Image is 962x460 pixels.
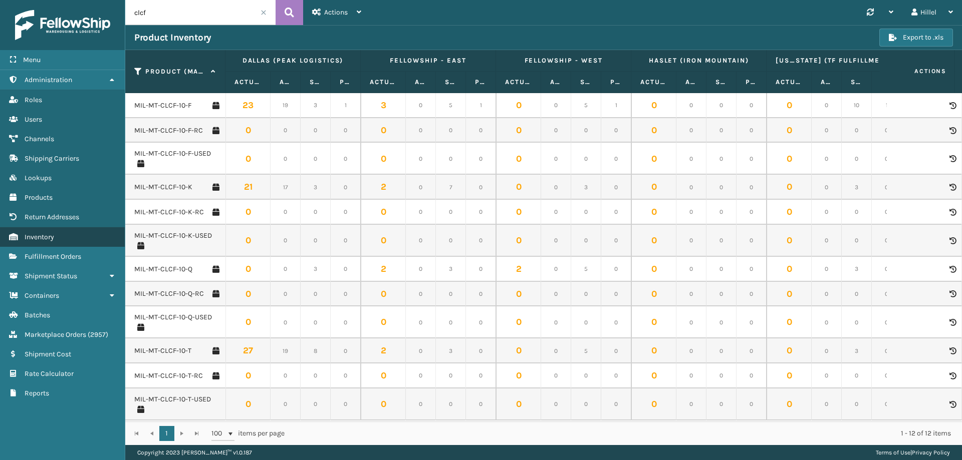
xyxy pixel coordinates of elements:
[436,175,466,200] td: 7
[340,78,351,87] label: Pending
[872,257,902,282] td: 0
[361,225,406,257] td: 0
[301,282,331,307] td: 0
[436,338,466,363] td: 3
[601,257,631,282] td: 0
[225,257,271,282] td: 0
[25,350,71,358] span: Shipment Cost
[812,118,842,143] td: 0
[225,282,271,307] td: 0
[271,388,301,420] td: 0
[234,56,351,65] label: Dallas (Peak Logistics)
[361,175,406,200] td: 2
[872,93,902,118] td: 1
[715,78,727,87] label: Safety
[842,118,872,143] td: 0
[737,225,767,257] td: 0
[812,93,842,118] td: 0
[737,257,767,282] td: 0
[466,338,496,363] td: 0
[496,93,541,118] td: 0
[737,363,767,388] td: 0
[496,175,541,200] td: 0
[225,143,271,175] td: 0
[361,306,406,338] td: 0
[225,175,271,200] td: 21
[812,143,842,175] td: 0
[706,225,737,257] td: 0
[361,257,406,282] td: 2
[436,306,466,338] td: 0
[225,338,271,363] td: 27
[949,372,955,379] i: Product Activity
[631,200,676,225] td: 0
[271,118,301,143] td: 0
[812,282,842,307] td: 0
[706,363,737,388] td: 0
[25,193,53,202] span: Products
[134,207,204,217] a: MIL-MT-CLCF-10-K-RC
[872,118,902,143] td: 0
[767,93,812,118] td: 0
[331,175,361,200] td: 0
[571,225,601,257] td: 0
[271,363,301,388] td: 0
[631,282,676,307] td: 0
[301,118,331,143] td: 0
[776,56,892,65] label: [US_STATE] (TF Fulfillment)
[436,143,466,175] td: 0
[331,282,361,307] td: 0
[550,78,562,87] label: Available
[225,225,271,257] td: 0
[496,118,541,143] td: 0
[211,428,226,438] span: 100
[676,93,706,118] td: 0
[541,200,571,225] td: 0
[25,311,50,319] span: Batches
[134,126,203,136] a: MIL-MT-CLCF-10-F-RC
[541,257,571,282] td: 0
[949,401,955,408] i: Product Activity
[541,282,571,307] td: 0
[310,78,321,87] label: Safety
[505,78,532,87] label: Actual Quantity
[436,282,466,307] td: 0
[496,225,541,257] td: 0
[631,257,676,282] td: 0
[872,175,902,200] td: 0
[631,306,676,338] td: 0
[706,282,737,307] td: 0
[676,200,706,225] td: 0
[25,252,81,261] span: Fulfillment Orders
[631,338,676,363] td: 0
[280,78,291,87] label: Available
[25,389,49,397] span: Reports
[706,118,737,143] td: 0
[949,127,955,134] i: Product Activity
[601,93,631,118] td: 1
[676,257,706,282] td: 0
[949,319,955,326] i: Product Activity
[610,78,622,87] label: Pending
[767,282,812,307] td: 0
[331,200,361,225] td: 0
[361,363,406,388] td: 0
[883,63,952,80] span: Actions
[271,225,301,257] td: 0
[706,93,737,118] td: 0
[601,338,631,363] td: 0
[25,174,52,182] span: Lookups
[842,175,872,200] td: 3
[496,143,541,175] td: 0
[631,225,676,257] td: 0
[466,200,496,225] td: 0
[436,93,466,118] td: 5
[25,291,59,300] span: Containers
[496,200,541,225] td: 0
[949,102,955,109] i: Product Activity
[737,118,767,143] td: 0
[134,149,211,159] a: MIL-MT-CLCF-10-F-USED
[406,306,436,338] td: 0
[541,306,571,338] td: 0
[706,306,737,338] td: 0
